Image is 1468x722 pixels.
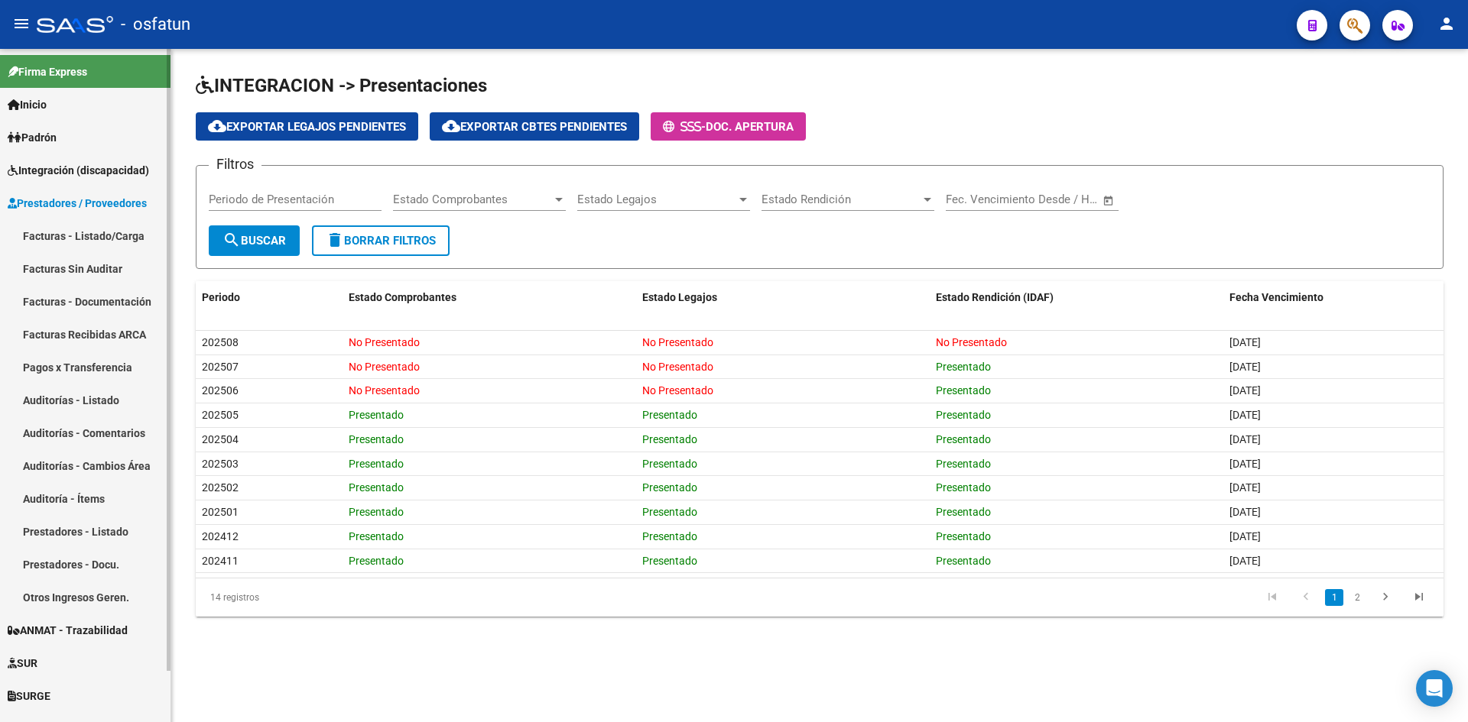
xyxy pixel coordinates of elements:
span: Presentado [349,506,404,518]
span: Firma Express [8,63,87,80]
span: 202506 [202,384,239,397]
span: Presentado [936,433,991,445]
a: go to previous page [1291,589,1320,606]
mat-icon: cloud_download [442,117,460,135]
span: Prestadores / Proveedores [8,195,147,212]
span: - osfatun [121,8,190,41]
button: Borrar Filtros [312,225,450,256]
span: [DATE] [1229,384,1261,397]
span: Presentado [349,409,404,421]
span: Presentado [936,409,991,421]
span: Exportar Legajos Pendientes [208,120,406,134]
span: [DATE] [1229,555,1261,567]
span: Presentado [642,506,697,518]
mat-icon: search [222,231,241,249]
span: Presentado [349,458,404,470]
span: Presentado [642,433,697,445]
li: page 2 [1346,584,1369,610]
span: [DATE] [1229,458,1261,470]
span: Inicio [8,96,47,113]
input: Fecha fin [1021,193,1096,206]
a: 1 [1325,589,1343,606]
mat-icon: delete [326,231,344,249]
button: Exportar Cbtes Pendientes [430,112,639,141]
span: Estado Legajos [577,193,736,206]
span: [DATE] [1229,433,1261,445]
span: Presentado [936,384,991,397]
h3: Filtros [209,154,261,175]
span: SURGE [8,688,50,704]
span: 202412 [202,530,239,542]
span: Padrón [8,129,57,146]
span: Periodo [202,291,240,303]
span: Integración (discapacidad) [8,162,149,179]
span: Presentado [642,458,697,470]
span: Buscar [222,234,286,248]
span: Doc. Apertura [706,120,794,134]
a: go to first page [1258,589,1287,606]
span: [DATE] [1229,409,1261,421]
a: go to last page [1405,589,1434,606]
span: Presentado [642,530,697,542]
input: Fecha inicio [946,193,1008,206]
span: Estado Legajos [642,291,717,303]
li: page 1 [1323,584,1346,610]
span: ANMAT - Trazabilidad [8,622,128,639]
span: Presentado [642,555,697,567]
span: 202508 [202,336,239,348]
span: Presentado [936,481,991,494]
span: 202502 [202,481,239,494]
span: Presentado [349,555,404,567]
button: Buscar [209,225,300,256]
span: Presentado [936,506,991,518]
span: No Presentado [349,384,420,397]
mat-icon: cloud_download [208,117,226,135]
a: 2 [1348,589,1366,606]
span: 202503 [202,458,239,470]
button: -Doc. Apertura [651,112,806,141]
span: Exportar Cbtes Pendientes [442,120,627,134]
span: Presentado [936,458,991,470]
datatable-header-cell: Estado Rendición (IDAF) [930,281,1223,314]
span: No Presentado [349,336,420,348]
mat-icon: menu [12,15,31,33]
span: Presentado [349,530,404,542]
span: Presentado [642,409,697,421]
span: SUR [8,655,37,672]
button: Open calendar [1100,192,1118,209]
span: No Presentado [642,384,713,397]
datatable-header-cell: Estado Legajos [636,281,930,314]
span: [DATE] [1229,361,1261,373]
span: INTEGRACION -> Presentaciones [196,75,487,96]
span: Fecha Vencimiento [1229,291,1323,303]
span: Estado Comprobantes [393,193,552,206]
span: Presentado [642,481,697,494]
span: [DATE] [1229,336,1261,348]
span: [DATE] [1229,481,1261,494]
span: 202505 [202,409,239,421]
span: Presentado [349,433,404,445]
span: 202507 [202,361,239,373]
div: 14 registros [196,578,443,617]
datatable-header-cell: Periodo [196,281,343,314]
span: 202411 [202,555,239,567]
span: Presentado [349,481,404,494]
datatable-header-cell: Estado Comprobantes [343,281,636,314]
span: 202501 [202,506,239,518]
span: [DATE] [1229,506,1261,518]
span: Estado Comprobantes [349,291,456,303]
span: Estado Rendición [762,193,921,206]
span: Presentado [936,361,991,373]
span: No Presentado [349,361,420,373]
span: - [663,120,706,134]
span: [DATE] [1229,530,1261,542]
datatable-header-cell: Fecha Vencimiento [1223,281,1444,314]
span: 202504 [202,433,239,445]
span: Estado Rendición (IDAF) [936,291,1054,303]
span: No Presentado [642,336,713,348]
a: go to next page [1371,589,1400,606]
mat-icon: person [1437,15,1456,33]
span: Presentado [936,555,991,567]
span: No Presentado [936,336,1007,348]
span: No Presentado [642,361,713,373]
